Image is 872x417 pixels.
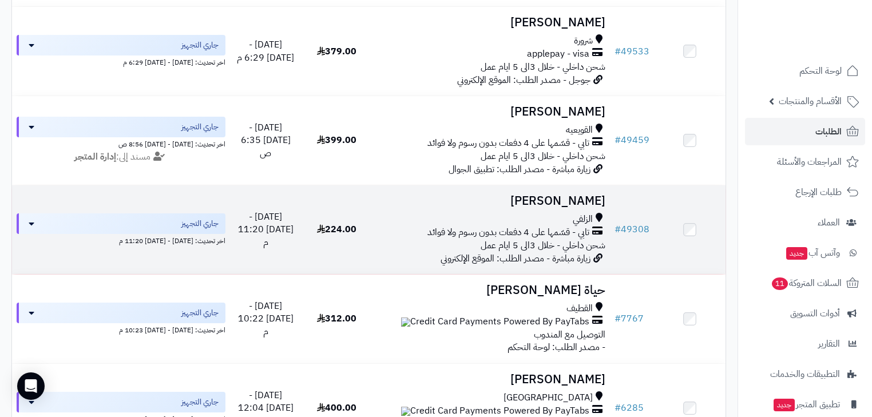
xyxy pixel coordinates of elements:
[772,396,840,412] span: تطبيق المتجر
[745,209,865,236] a: العملاء
[772,277,788,290] span: 11
[745,269,865,297] a: السلات المتروكة11
[241,121,291,161] span: [DATE] - [DATE] 6:35 ص
[771,275,842,291] span: السلات المتروكة
[441,252,590,265] span: زيارة مباشرة - مصدر الطلب: الموقع الإلكتروني
[481,239,605,252] span: شحن داخلي - خلال 3الى 5 ايام عمل
[17,137,225,149] div: اخر تحديث: [DATE] - [DATE] 8:56 ص
[181,121,219,133] span: جاري التجهيز
[181,39,219,51] span: جاري التجهيز
[317,133,356,147] span: 399.00
[745,148,865,176] a: المراجعات والأسئلة
[818,215,840,231] span: العملاء
[427,226,589,239] span: تابي - قسّمها على 4 دفعات بدون رسوم ولا فوائد
[481,149,605,163] span: شحن داخلي - خلال 3الى 5 ايام عمل
[785,245,840,261] span: وآتس آب
[238,299,294,339] span: [DATE] - [DATE] 10:22 م
[745,360,865,388] a: التطبيقات والخدمات
[794,29,861,53] img: logo-2.png
[745,300,865,327] a: أدوات التسويق
[317,45,356,58] span: 379.00
[790,305,840,321] span: أدوات التسويق
[377,284,605,297] h3: حياة [PERSON_NAME]
[745,118,865,145] a: الطلبات
[777,154,842,170] span: المراجعات والأسئلة
[786,247,807,260] span: جديد
[615,312,644,325] a: #7767
[237,38,294,65] span: [DATE] - [DATE] 6:29 م
[818,336,840,352] span: التقارير
[504,391,593,404] span: [GEOGRAPHIC_DATA]
[377,16,605,29] h3: [PERSON_NAME]
[566,302,593,315] span: القطيف
[566,124,593,137] span: القويعيه
[615,401,621,415] span: #
[17,55,225,67] div: اخر تحديث: [DATE] - [DATE] 6:29 م
[481,60,605,74] span: شحن داخلي - خلال 3الى 5 ايام عمل
[377,105,605,118] h3: [PERSON_NAME]
[372,275,610,363] td: - مصدر الطلب: لوحة التحكم
[238,210,294,250] span: [DATE] - [DATE] 11:20 م
[317,223,356,236] span: 224.00
[745,178,865,206] a: طلبات الإرجاع
[534,328,605,341] span: التوصيل مع المندوب
[377,194,605,208] h3: [PERSON_NAME]
[377,373,605,386] h3: [PERSON_NAME]
[770,366,840,382] span: التطبيقات والخدمات
[181,307,219,319] span: جاري التجهيز
[615,312,621,325] span: #
[17,372,45,400] div: Open Intercom Messenger
[401,317,410,327] img: paytabs.png
[745,57,865,85] a: لوحة التحكم
[17,323,225,335] div: اخر تحديث: [DATE] - [DATE] 10:23 م
[795,184,842,200] span: طلبات الإرجاع
[615,45,621,58] span: #
[745,239,865,267] a: وآتس آبجديد
[799,63,842,79] span: لوحة التحكم
[615,133,621,147] span: #
[574,34,593,47] span: شرورة
[401,407,410,416] img: paytabs.png
[317,401,356,415] span: 400.00
[317,312,356,325] span: 312.00
[779,93,842,109] span: الأقسام والمنتجات
[745,330,865,358] a: التقارير
[615,133,649,147] a: #49459
[615,45,649,58] a: #49533
[427,137,589,150] span: تابي - قسّمها على 4 دفعات بدون رسوم ولا فوائد
[401,315,589,328] span: Credit Card Payments Powered By PayTabs
[181,218,219,229] span: جاري التجهيز
[457,73,590,87] span: جوجل - مصدر الطلب: الموقع الإلكتروني
[815,124,842,140] span: الطلبات
[774,399,795,411] span: جديد
[449,162,590,176] span: زيارة مباشرة - مصدر الطلب: تطبيق الجوال
[74,150,116,164] strong: إدارة المتجر
[17,234,225,246] div: اخر تحديث: [DATE] - [DATE] 11:20 م
[573,213,593,226] span: الزلفي
[615,223,649,236] a: #49308
[615,401,644,415] a: #6285
[527,47,589,61] span: applepay - visa
[181,396,219,408] span: جاري التجهيز
[615,223,621,236] span: #
[8,150,234,164] div: مسند إلى:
